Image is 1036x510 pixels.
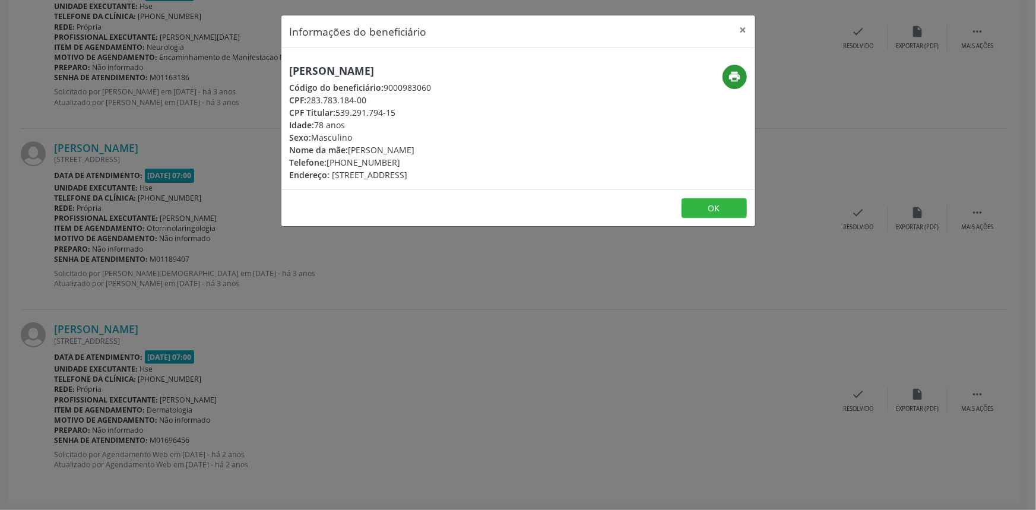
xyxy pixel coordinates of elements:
[290,107,336,118] span: CPF Titular:
[728,70,741,83] i: print
[290,144,432,156] div: [PERSON_NAME]
[731,15,755,45] button: Close
[290,131,432,144] div: Masculino
[332,169,408,180] span: [STREET_ADDRESS]
[290,119,432,131] div: 78 anos
[682,198,747,218] button: OK
[290,144,348,156] span: Nome da mãe:
[290,94,432,106] div: 283.783.184-00
[723,65,747,89] button: print
[290,65,432,77] h5: [PERSON_NAME]
[290,169,330,180] span: Endereço:
[290,82,384,93] span: Código do beneficiário:
[290,94,307,106] span: CPF:
[290,157,327,168] span: Telefone:
[290,106,432,119] div: 539.291.794-15
[290,24,427,39] h5: Informações do beneficiário
[290,132,312,143] span: Sexo:
[290,119,315,131] span: Idade:
[290,81,432,94] div: 9000983060
[290,156,432,169] div: [PHONE_NUMBER]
